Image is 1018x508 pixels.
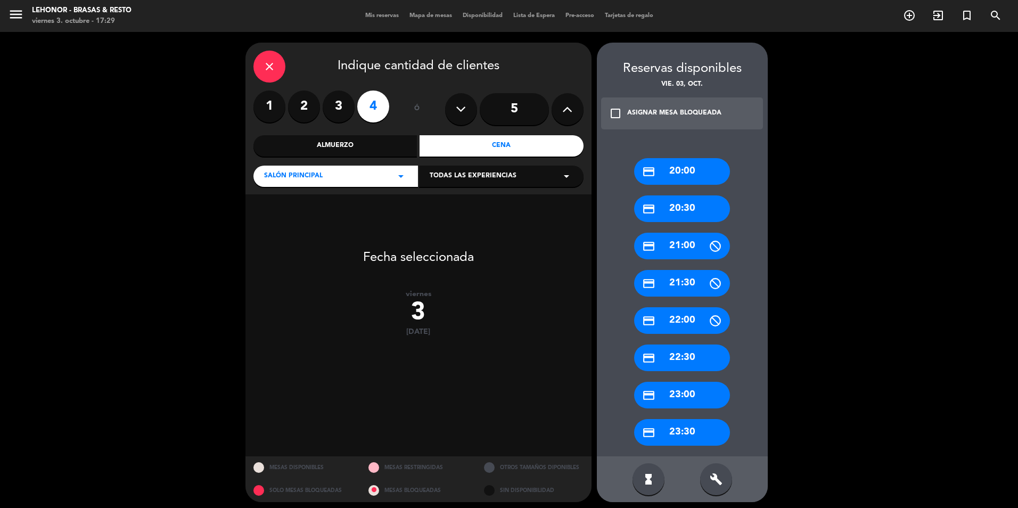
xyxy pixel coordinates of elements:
i: credit_card [642,240,655,253]
i: search [989,9,1002,22]
div: 21:00 [634,233,730,259]
div: Almuerzo [253,135,417,157]
i: check_box_outline_blank [609,107,622,120]
div: [DATE] [245,327,592,337]
label: 4 [357,91,389,122]
i: close [263,60,276,73]
span: Disponibilidad [457,13,508,19]
div: 20:00 [634,158,730,185]
i: menu [8,6,24,22]
i: credit_card [642,165,655,178]
i: turned_in_not [960,9,973,22]
div: Indique cantidad de clientes [253,51,584,83]
div: viernes 3. octubre - 17:29 [32,16,132,27]
i: hourglass_full [642,473,655,486]
label: 3 [323,91,355,122]
div: MESAS DISPONIBLES [245,456,361,479]
div: MESAS BLOQUEADAS [360,479,476,502]
i: credit_card [642,202,655,216]
i: credit_card [642,277,655,290]
i: credit_card [642,314,655,327]
div: 20:30 [634,195,730,222]
div: OTROS TAMAÑOS DIPONIBLES [476,456,592,479]
i: arrow_drop_down [560,170,573,183]
div: viernes [245,290,592,299]
div: Reservas disponibles [597,59,768,79]
span: Lista de Espera [508,13,560,19]
span: Mapa de mesas [404,13,457,19]
div: SOLO MESAS BLOQUEADAS [245,479,361,502]
div: 23:00 [634,382,730,408]
i: credit_card [642,389,655,402]
span: Salón Principal [264,171,323,182]
i: add_circle_outline [903,9,916,22]
i: build [710,473,723,486]
span: Tarjetas de regalo [600,13,659,19]
div: 23:30 [634,419,730,446]
div: 21:30 [634,270,730,297]
div: Cena [420,135,584,157]
div: 22:30 [634,345,730,371]
div: MESAS RESTRINGIDAS [360,456,476,479]
span: Mis reservas [360,13,404,19]
div: SIN DISPONIBILIDAD [476,479,592,502]
i: credit_card [642,351,655,365]
i: credit_card [642,426,655,439]
i: exit_to_app [932,9,945,22]
label: 2 [288,91,320,122]
div: ASIGNAR MESA BLOQUEADA [627,108,721,119]
div: vie. 03, oct. [597,79,768,90]
div: 22:00 [634,307,730,334]
span: Pre-acceso [560,13,600,19]
button: menu [8,6,24,26]
label: 1 [253,91,285,122]
div: Lehonor - Brasas & Resto [32,5,132,16]
span: Todas las experiencias [430,171,516,182]
div: 3 [245,299,592,327]
div: ó [400,91,434,128]
i: arrow_drop_down [395,170,407,183]
div: Fecha seleccionada [245,234,592,268]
